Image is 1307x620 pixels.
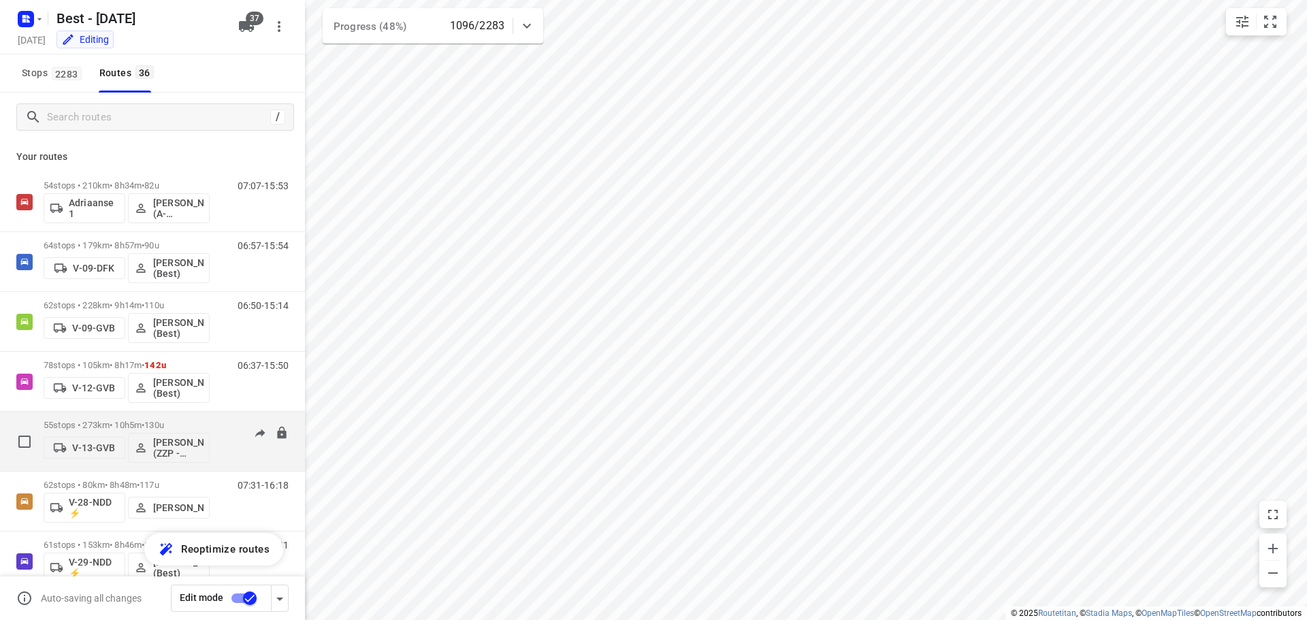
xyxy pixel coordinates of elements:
p: V-29-NDD ⚡ [69,557,119,578]
h5: Project date [12,32,51,48]
button: [PERSON_NAME] (Best) [128,553,210,583]
p: [PERSON_NAME] (ZZP - Best) [153,437,204,459]
span: Progress (48%) [334,20,406,33]
li: © 2025 , © , © © contributors [1011,608,1302,618]
span: 36 [135,65,154,79]
p: 07:31-16:18 [238,480,289,491]
div: Routes [99,65,158,82]
button: Reoptimize routes [144,533,283,566]
p: V-12-GVB [72,382,115,393]
button: 37 [233,13,260,40]
input: Search routes [47,107,270,128]
div: / [270,110,285,125]
div: Driver app settings [272,589,288,606]
p: 62 stops • 80km • 8h48m [44,480,210,490]
div: You are currently in edit mode. [61,33,109,46]
span: 130u [144,420,164,430]
p: [PERSON_NAME] (Best) [153,557,204,578]
p: Your routes [16,150,289,164]
p: 06:57-15:54 [238,240,289,251]
span: • [142,540,144,550]
span: 82u [144,180,159,191]
button: V-13-GVB [44,437,125,459]
button: V-09-GVB [44,317,125,339]
button: V-12-GVB [44,377,125,399]
h5: Best - [DATE] [51,7,227,29]
button: Adriaanse 1 [44,193,125,223]
p: 07:07-15:53 [238,180,289,191]
p: 55 stops • 273km • 10h5m [44,420,210,430]
span: 110u [144,300,164,310]
button: V-28-NDD ⚡ [44,493,125,523]
button: Map settings [1229,8,1256,35]
span: 90u [144,240,159,250]
button: Fit zoom [1257,8,1284,35]
p: 64 stops • 179km • 8h57m [44,240,210,250]
div: Progress (48%)1096/2283 [323,8,543,44]
p: V-09-DFK [73,263,114,274]
a: Routetitan [1038,608,1076,618]
button: [PERSON_NAME] (A-flexibleservice - Best - ZZP) [128,193,210,223]
button: Send to driver [246,420,274,447]
p: V-28-NDD ⚡ [69,497,119,519]
p: 61 stops • 153km • 8h46m [44,540,210,550]
p: 54 stops • 210km • 8h34m [44,180,210,191]
p: Adriaanse 1 [69,197,119,219]
p: [PERSON_NAME] [153,502,204,513]
span: • [142,240,144,250]
button: [PERSON_NAME] (Best) [128,313,210,343]
span: • [142,300,144,310]
p: [PERSON_NAME] (Best) [153,257,204,279]
p: 06:37-15:50 [238,360,289,371]
button: [PERSON_NAME] [128,497,210,519]
span: Stops [22,65,86,82]
span: 2283 [52,67,82,80]
button: More [265,13,293,40]
p: 1096/2283 [450,18,504,34]
span: 117u [140,480,159,490]
span: 142u [144,360,166,370]
p: 62 stops • 228km • 9h14m [44,300,210,310]
a: OpenMapTiles [1142,608,1194,618]
button: [PERSON_NAME] (Best) [128,373,210,403]
button: V-09-DFK [44,257,125,279]
span: • [142,180,144,191]
p: V-13-GVB [72,442,115,453]
p: Auto-saving all changes [41,593,142,604]
a: OpenStreetMap [1200,608,1257,618]
p: [PERSON_NAME] (Best) [153,377,204,399]
div: small contained button group [1226,8,1287,35]
p: [PERSON_NAME] (A-flexibleservice - Best - ZZP) [153,197,204,219]
span: • [137,480,140,490]
button: Lock route [275,426,289,442]
p: 78 stops • 105km • 8h17m [44,360,210,370]
span: 103u [144,540,164,550]
span: Edit mode [180,592,223,603]
span: Reoptimize routes [181,540,270,558]
span: • [142,420,144,430]
p: V-09-GVB [72,323,115,333]
span: Select [11,428,38,455]
button: [PERSON_NAME] (Best) [128,253,210,283]
p: [PERSON_NAME] (Best) [153,317,204,339]
button: [PERSON_NAME] (ZZP - Best) [128,433,210,463]
button: V-29-NDD ⚡ [44,553,125,583]
span: • [142,360,144,370]
a: Stadia Maps [1086,608,1132,618]
p: 06:50-15:14 [238,300,289,311]
span: 37 [246,12,263,25]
